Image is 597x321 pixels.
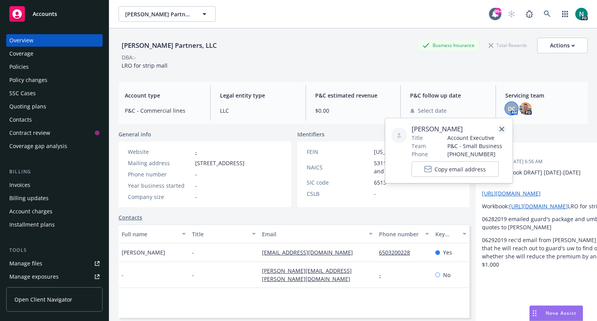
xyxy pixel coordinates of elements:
a: Contacts [119,213,142,222]
button: Full name [119,225,189,243]
span: Yes [443,248,452,256]
a: SSC Cases [6,87,103,99]
div: FEIN [307,148,371,156]
span: [PHONE_NUMBER] [447,150,502,158]
span: Select date [418,106,447,115]
span: P&C - Commercial lines [125,106,201,115]
div: 99+ [494,8,501,15]
span: [US_EMPLOYER_IDENTIFICATION_NUMBER] [374,148,485,156]
div: Manage files [9,257,42,270]
a: Overview [6,34,103,47]
button: Copy email address [412,161,499,177]
span: $0.00 [315,106,391,115]
div: Total Rewards [485,40,531,50]
div: Email [262,230,364,238]
div: DBA: - [122,53,136,61]
span: Accounts [33,11,57,17]
div: Coverage [9,47,33,60]
div: Phone number [379,230,420,238]
div: Drag to move [530,306,539,321]
a: Accounts [6,3,103,25]
span: General info [119,130,151,138]
span: 531110 - Lessors of Residential Buildings and Dwellings [374,159,485,175]
div: Overview [9,34,33,47]
a: Coverage gap analysis [6,140,103,152]
div: SSC Cases [9,87,36,99]
span: [STREET_ADDRESS] [195,159,244,167]
span: LRO for strip mall [122,62,168,69]
span: Identifiers [297,130,325,138]
span: P&C follow up date [410,91,486,99]
a: Contract review [6,127,103,139]
span: P&C - Small Business [447,142,502,150]
span: Team [412,142,426,150]
span: - [374,190,376,198]
div: Actions [550,38,575,53]
button: Actions [537,38,588,53]
a: [URL][DOMAIN_NAME] [482,190,541,197]
a: Invoices [6,179,103,191]
a: - [195,148,197,155]
div: Tools [6,246,103,254]
span: Phone [412,150,428,158]
span: Open Client Navigator [14,295,72,304]
span: Copy email address [435,165,486,173]
a: Manage exposures [6,270,103,283]
div: CSLB [307,190,371,198]
div: Mailing address [128,159,192,167]
span: [PERSON_NAME] [122,248,165,256]
a: Coverage [6,47,103,60]
span: Nova Assist [546,310,576,316]
span: - [192,271,194,279]
div: Installment plans [9,218,55,231]
span: - [195,170,197,178]
div: Company size [128,193,192,201]
a: [PERSON_NAME][EMAIL_ADDRESS][PERSON_NAME][DOMAIN_NAME] [262,267,356,283]
span: Servicing team [505,91,581,99]
span: - [482,149,597,157]
div: Coverage gap analysis [9,140,67,152]
div: Contract review [9,127,50,139]
div: Quoting plans [9,100,46,113]
img: photo [519,102,532,115]
div: Manage exposures [9,270,59,283]
a: Policies [6,61,103,73]
img: photo [575,8,588,20]
a: Report a Bug [522,6,537,22]
a: Policy changes [6,74,103,86]
div: NAICS [307,163,371,171]
div: Full name [122,230,177,238]
span: [PERSON_NAME] Partners, LLC [125,10,192,18]
span: No [443,271,450,279]
span: Title [412,134,423,142]
button: Email [259,225,376,243]
span: DC [508,105,515,113]
a: Switch app [557,6,573,22]
div: Policy changes [9,74,47,86]
span: Account type [125,91,201,99]
span: LLC [220,106,296,115]
span: - [122,271,124,279]
div: Website [128,148,192,156]
a: - [379,271,387,279]
a: Installment plans [6,218,103,231]
span: 6513 [374,178,386,187]
span: - [195,193,197,201]
a: close [497,124,506,134]
span: Account Executive [447,134,502,142]
button: Key contact [432,225,470,243]
a: Manage files [6,257,103,270]
div: SIC code [307,178,371,187]
a: Start snowing [504,6,519,22]
div: Business Insurance [419,40,478,50]
span: - [195,181,197,190]
div: Key contact [435,230,458,238]
span: [PERSON_NAME] [412,124,502,134]
span: Legal entity type [220,91,296,99]
div: Title [192,230,248,238]
div: Billing updates [9,192,49,204]
div: Year business started [128,181,192,190]
a: [EMAIL_ADDRESS][DOMAIN_NAME] [262,249,359,256]
button: Nova Assist [529,305,583,321]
